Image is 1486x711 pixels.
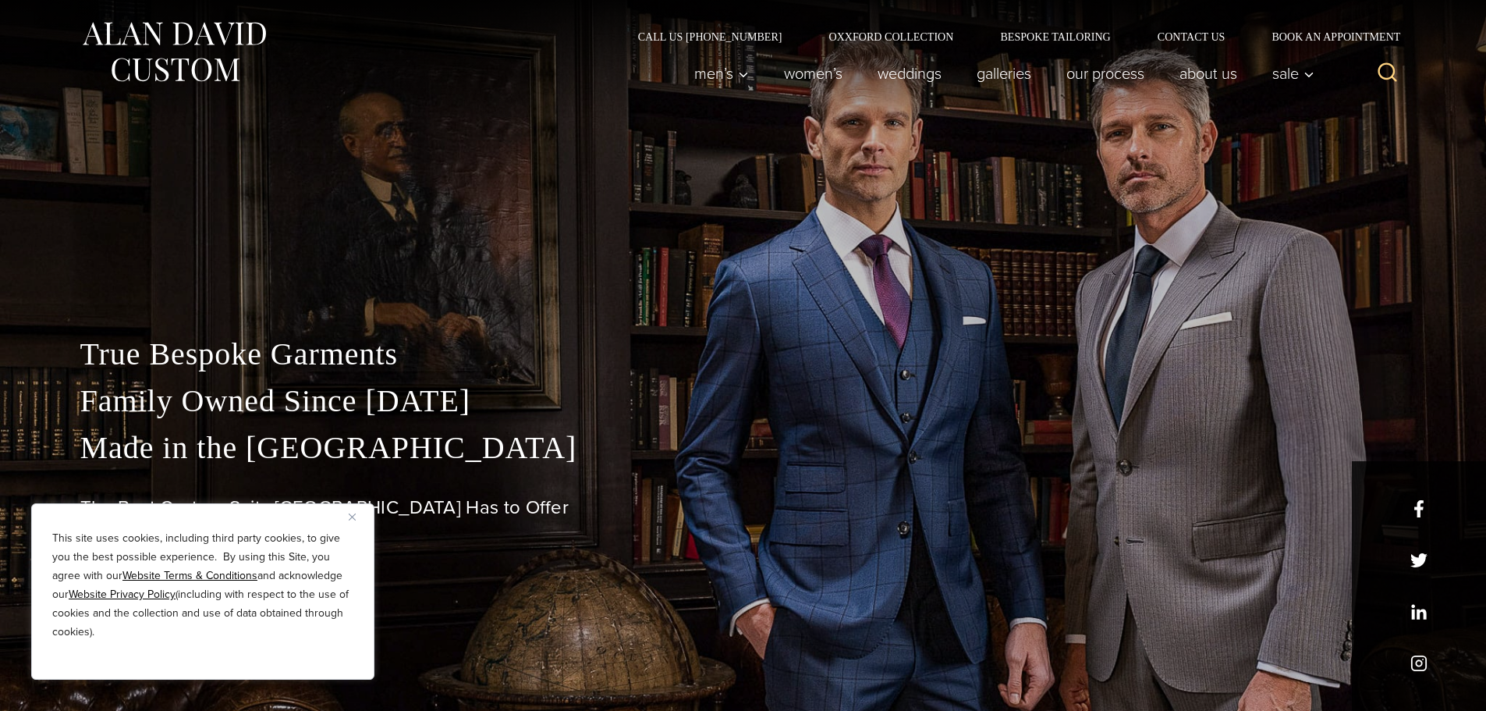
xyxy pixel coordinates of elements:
a: Our Process [1048,58,1161,89]
a: About Us [1161,58,1254,89]
a: Website Privacy Policy [69,586,176,603]
a: Galleries [959,58,1048,89]
img: Close [349,514,356,521]
span: Men’s [694,66,749,81]
a: Call Us [PHONE_NUMBER] [615,31,806,42]
img: Alan David Custom [80,17,268,87]
h1: The Best Custom Suits [GEOGRAPHIC_DATA] Has to Offer [80,496,1406,519]
button: View Search Form [1369,55,1406,92]
a: weddings [860,58,959,89]
button: Close [349,507,367,526]
a: Bespoke Tailoring [977,31,1133,42]
span: Sale [1272,66,1314,81]
nav: Secondary Navigation [615,31,1406,42]
a: Book an Appointment [1248,31,1406,42]
p: This site uses cookies, including third party cookies, to give you the best possible experience. ... [52,529,353,642]
a: Contact Us [1134,31,1249,42]
p: True Bespoke Garments Family Owned Since [DATE] Made in the [GEOGRAPHIC_DATA] [80,331,1406,471]
nav: Primary Navigation [676,58,1322,89]
a: Women’s [766,58,860,89]
a: Oxxford Collection [805,31,977,42]
a: Website Terms & Conditions [122,567,257,584]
